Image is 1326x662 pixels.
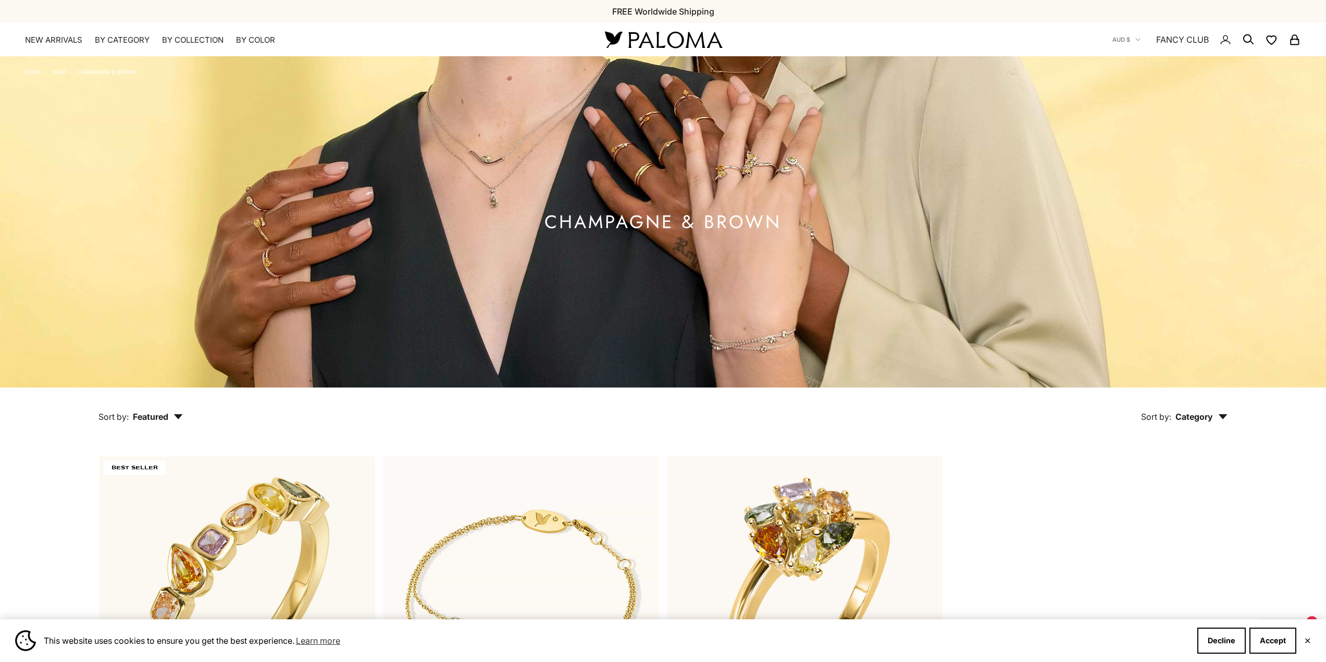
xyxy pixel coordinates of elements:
[25,35,580,45] nav: Primary navigation
[78,69,137,75] a: Champagne & Brown
[98,411,129,422] span: Sort by:
[1197,628,1246,654] button: Decline
[25,69,41,75] a: Home
[1141,411,1171,422] span: Sort by:
[44,633,1189,648] span: This website uses cookies to ensure you get the best experience.
[15,630,36,651] img: Cookie banner
[162,35,224,45] summary: By Collection
[1117,388,1251,431] button: Sort by: Category
[25,67,137,75] nav: Breadcrumb
[1304,638,1311,644] button: Close
[1112,23,1301,56] nav: Secondary navigation
[544,216,782,229] h1: Champagne & Brown
[294,633,342,648] a: Learn more
[25,35,82,45] a: NEW ARRIVALS
[133,411,183,422] span: Featured
[236,35,275,45] summary: By Color
[612,5,714,18] p: FREE Worldwide Shipping
[1112,35,1141,44] button: AUD $
[1175,411,1228,422] span: Category
[75,388,207,431] button: Sort by: Featured
[95,35,150,45] summary: By Category
[1249,628,1296,654] button: Accept
[1156,33,1209,46] a: FANCY CLUB
[52,69,66,75] a: Shop
[1112,35,1130,44] span: AUD $
[104,460,165,475] span: BEST SELLER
